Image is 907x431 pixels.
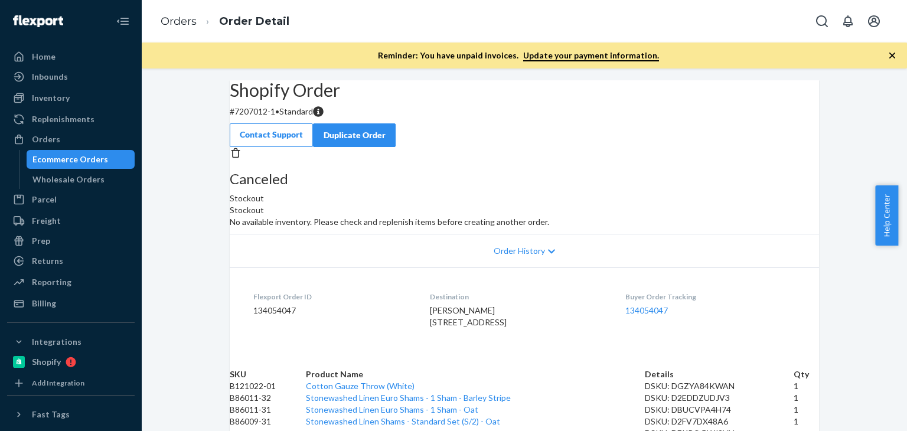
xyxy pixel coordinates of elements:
[230,80,819,100] h2: Shopify Order
[32,113,94,125] div: Replenishments
[7,405,135,424] button: Fast Tags
[279,106,313,116] span: Standard
[32,235,50,247] div: Prep
[7,376,135,390] a: Add Integration
[230,106,819,117] p: # 7207012-1
[13,15,63,27] img: Flexport logo
[32,194,57,205] div: Parcel
[7,252,135,270] a: Returns
[32,378,84,388] div: Add Integration
[7,211,135,230] a: Freight
[32,298,56,309] div: Billing
[645,416,794,427] div: DSKU: D2FV7DX48A6
[794,392,819,404] td: 1
[230,171,819,187] h3: Canceled
[794,368,819,380] th: Qty
[32,133,60,145] div: Orders
[323,129,386,141] div: Duplicate Order
[32,174,105,185] div: Wholesale Orders
[7,47,135,66] a: Home
[7,332,135,351] button: Integrations
[32,356,61,368] div: Shopify
[794,416,819,427] td: 1
[32,215,61,227] div: Freight
[253,292,411,302] dt: Flexport Order ID
[32,154,108,165] div: Ecommerce Orders
[836,9,860,33] button: Open notifications
[230,171,819,204] div: Stockout
[625,305,668,315] a: 134054047
[27,150,135,169] a: Ecommerce Orders
[161,15,197,28] a: Orders
[306,404,478,414] a: Stonewashed Linen Euro Shams - 1 Sham - Oat
[523,50,659,61] a: Update your payment information.
[7,130,135,149] a: Orders
[253,305,411,316] dd: 134054047
[430,292,606,302] dt: Destination
[32,51,56,63] div: Home
[230,123,313,147] a: Contact Support
[306,381,415,391] a: Cotton Gauze Throw (White)
[306,368,645,380] th: Product Name
[810,9,834,33] button: Open Search Box
[862,9,886,33] button: Open account menu
[230,404,306,416] td: B86011-31
[306,416,500,426] a: Stonewashed Linen Shams - Standard Set (S/2) - Oat
[230,204,819,216] header: Stockout
[794,404,819,416] td: 1
[794,380,819,392] td: 1
[306,393,511,403] a: Stonewashed Linen Euro Shams - 1 Sham - Barley Stripe
[645,392,794,404] div: DSKU: D2EDDZUDJV3
[7,190,135,209] a: Parcel
[645,404,794,416] div: DSKU: DBUCVPA4H74
[645,380,794,392] div: DSKU: DGZYA84KWAN
[32,92,70,104] div: Inventory
[7,231,135,250] a: Prep
[275,106,279,116] span: •
[219,15,289,28] a: Order Detail
[32,336,81,348] div: Integrations
[378,50,659,61] p: Reminder: You have unpaid invoices.
[230,416,306,427] td: B86009-31
[32,255,63,267] div: Returns
[645,368,794,380] th: Details
[32,409,70,420] div: Fast Tags
[7,294,135,313] a: Billing
[7,110,135,129] a: Replenishments
[32,71,68,83] div: Inbounds
[625,292,795,302] dt: Buyer Order Tracking
[7,89,135,107] a: Inventory
[7,273,135,292] a: Reporting
[7,352,135,371] a: Shopify
[430,305,507,327] span: [PERSON_NAME] [STREET_ADDRESS]
[230,368,306,380] th: SKU
[494,245,545,257] span: Order History
[875,185,898,246] button: Help Center
[230,392,306,404] td: B86011-32
[230,216,819,228] p: No available inventory. Please check and replenish items before creating another order.
[151,4,299,39] ol: breadcrumbs
[27,170,135,189] a: Wholesale Orders
[230,380,306,392] td: B121022-01
[313,123,396,147] button: Duplicate Order
[7,67,135,86] a: Inbounds
[32,276,71,288] div: Reporting
[111,9,135,33] button: Close Navigation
